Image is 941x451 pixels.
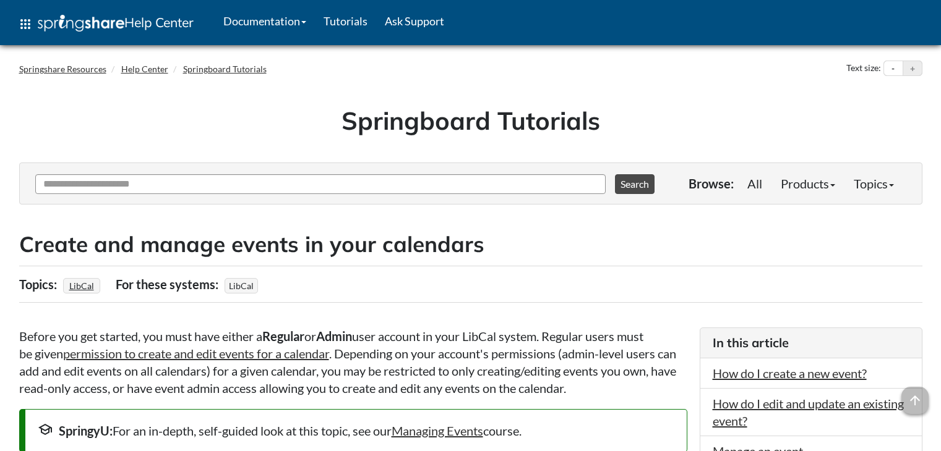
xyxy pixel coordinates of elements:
[901,388,929,403] a: arrow_upward
[38,15,124,32] img: Springshare
[713,334,909,352] h3: In this article
[19,327,687,397] p: Before you get started, you must have either a or user account in your LibCal system. Regular use...
[844,61,883,77] div: Text size:
[124,14,194,30] span: Help Center
[59,423,113,438] strong: SpringyU:
[38,422,53,437] span: school
[771,171,844,196] a: Products
[844,171,903,196] a: Topics
[392,423,483,438] a: Managing Events
[615,174,655,194] button: Search
[28,103,913,138] h1: Springboard Tutorials
[121,64,168,74] a: Help Center
[262,329,304,344] strong: Regular
[225,278,258,293] span: LibCal
[9,6,202,43] a: apps Help Center
[689,175,734,192] p: Browse:
[215,6,315,36] a: Documentation
[376,6,453,36] a: Ask Support
[67,277,96,295] a: LibCal
[19,64,106,74] a: Springshare Resources
[738,171,771,196] a: All
[316,329,352,344] strong: Admin
[63,346,329,361] a: permission to create and edit events for a calendar
[116,272,221,296] div: For these systems:
[884,61,903,76] button: Decrease text size
[315,6,376,36] a: Tutorials
[18,17,33,32] span: apps
[38,422,674,439] div: For an in-depth, self-guided look at this topic, see our course.
[901,387,929,414] span: arrow_upward
[19,272,60,296] div: Topics:
[713,396,904,428] a: How do I edit and update an existing event?
[183,64,267,74] a: Springboard Tutorials
[903,61,922,76] button: Increase text size
[713,366,867,381] a: How do I create a new event?
[19,229,922,259] h2: Create and manage events in your calendars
